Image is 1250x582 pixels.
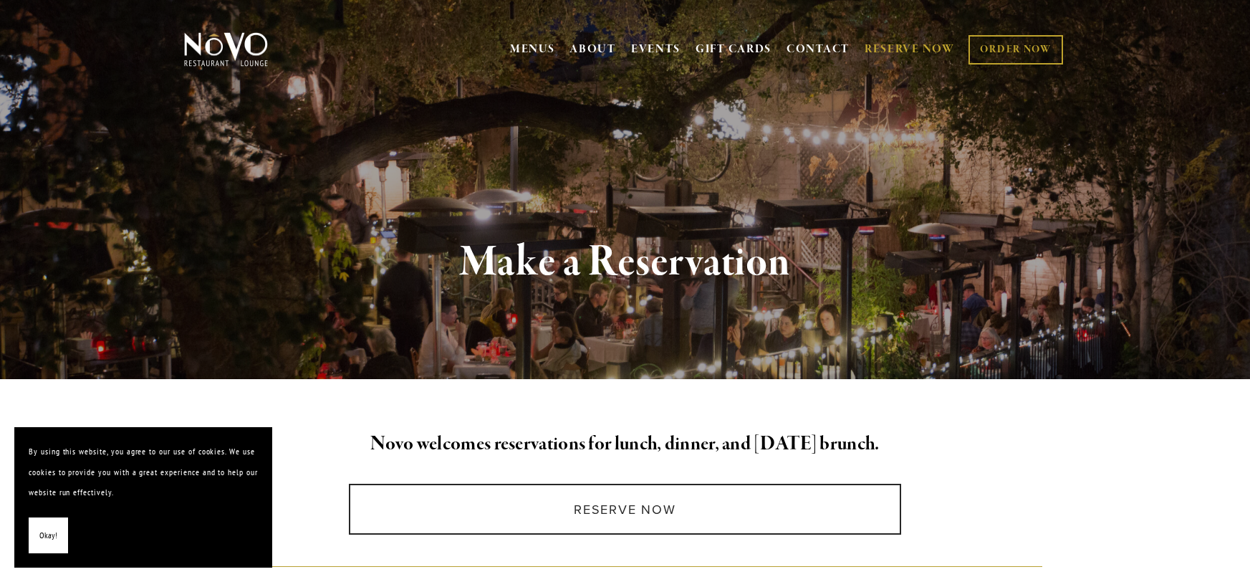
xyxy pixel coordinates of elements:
strong: Make a Reservation [460,235,790,290]
a: CONTACT [787,36,850,63]
button: Okay! [29,517,68,554]
a: RESERVE NOW [865,36,955,63]
p: By using this website, you agree to our use of cookies. We use cookies to provide you with a grea... [29,442,258,503]
a: ORDER NOW [968,35,1062,65]
a: EVENTS [631,42,681,57]
section: Cookie banner [14,427,272,568]
span: Okay! [39,525,57,546]
h2: Novo welcomes reservations for lunch, dinner, and [DATE] brunch. [208,429,1043,459]
a: GIFT CARDS [696,36,771,63]
img: Novo Restaurant &amp; Lounge [181,32,271,67]
a: ABOUT [569,42,616,57]
a: MENUS [510,42,555,57]
a: Reserve Now [349,484,901,535]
